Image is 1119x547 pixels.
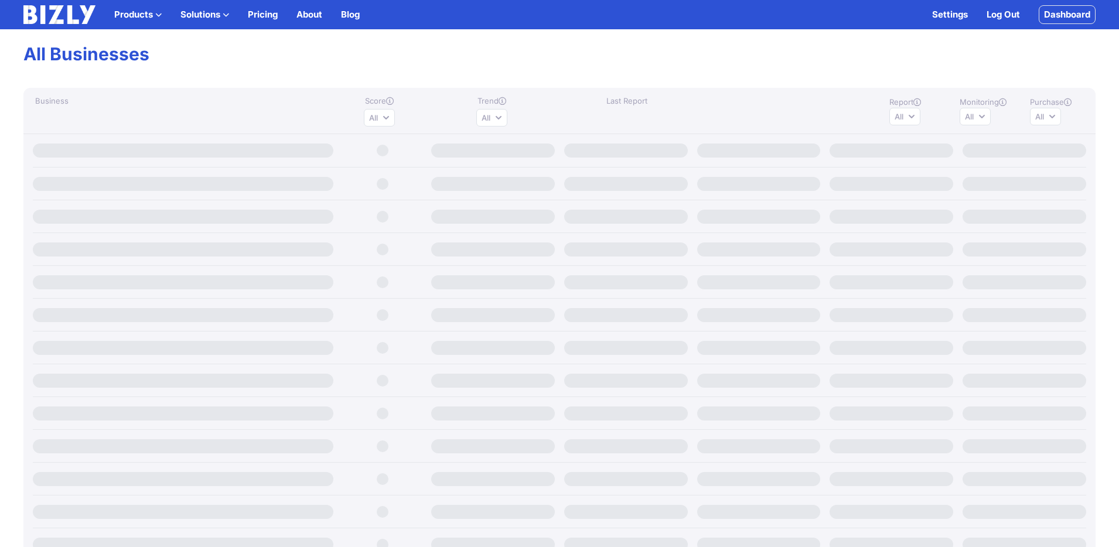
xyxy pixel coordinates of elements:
[1030,96,1096,108] div: Purchase
[114,8,162,22] button: Products
[339,95,419,107] div: Score
[23,95,329,127] div: Business
[895,111,903,122] span: All
[1039,5,1096,24] a: Dashboard
[364,109,395,127] button: All
[23,43,1096,64] h1: All Businesses
[932,8,968,22] a: Settings
[429,95,555,107] div: Trend
[341,8,360,22] a: Blog
[965,111,974,122] span: All
[369,112,378,124] span: All
[482,112,490,124] span: All
[987,8,1020,22] a: Log Out
[180,8,229,22] button: Solutions
[296,8,322,22] a: About
[889,96,955,108] div: Report
[248,8,278,22] a: Pricing
[1035,111,1044,122] span: All
[960,96,1025,108] div: Monitoring
[889,108,920,125] button: All
[476,109,507,127] button: All
[1030,108,1061,125] button: All
[960,108,991,125] button: All
[564,95,690,127] div: Last Report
